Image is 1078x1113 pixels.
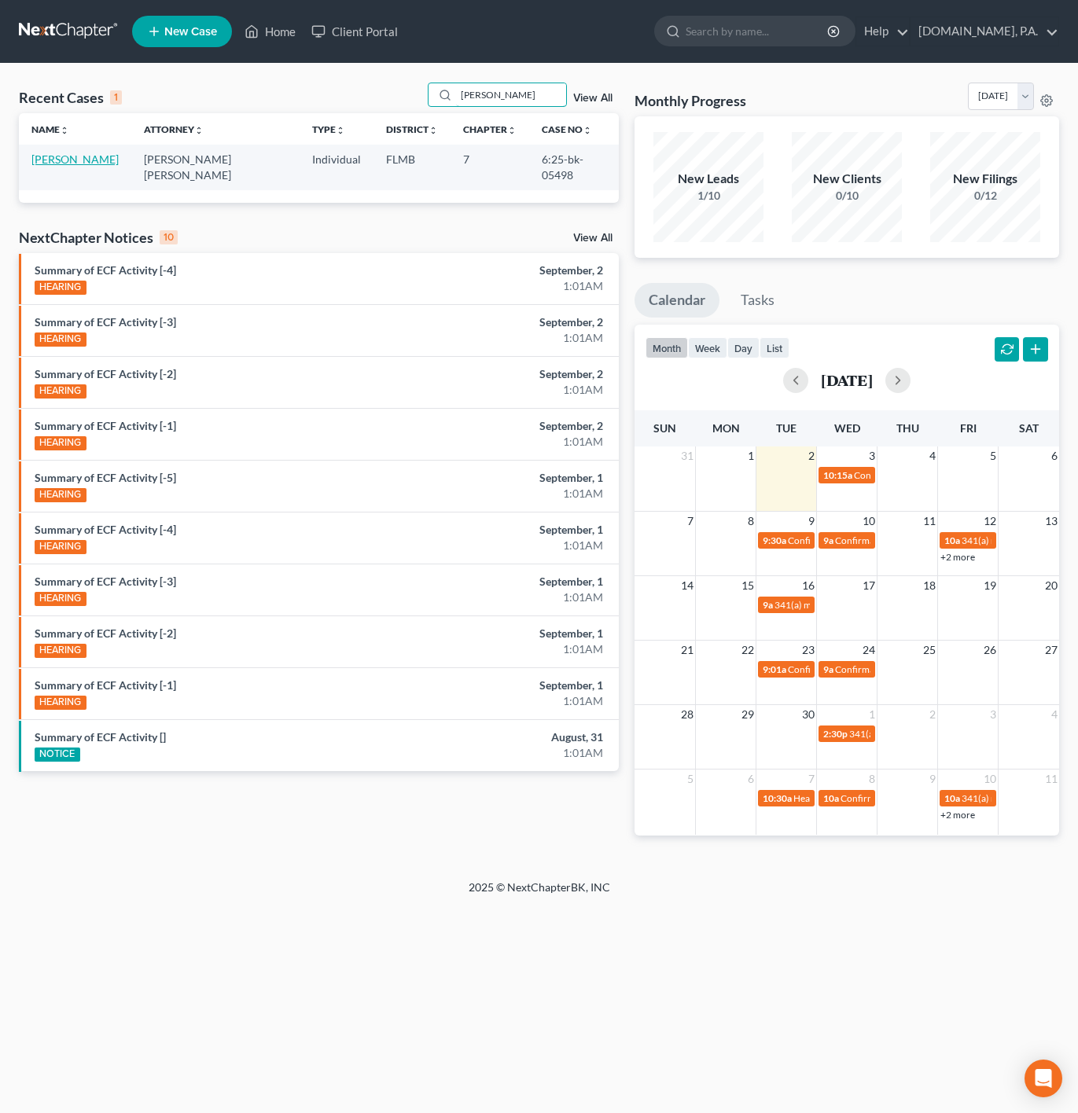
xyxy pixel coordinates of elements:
[373,145,451,189] td: FLMB
[746,770,756,788] span: 6
[776,421,797,435] span: Tue
[841,792,929,804] span: Confirmation hearing
[35,540,86,554] div: HEARING
[425,470,604,486] div: September, 1
[792,188,902,204] div: 0/10
[451,145,529,189] td: 7
[788,534,877,546] span: Confirmation hearing
[425,486,604,501] div: 1:01AM
[573,93,613,104] a: View All
[807,770,816,788] span: 7
[35,644,86,658] div: HEARING
[940,551,975,563] a: +2 more
[429,126,438,135] i: unfold_more
[982,576,998,595] span: 19
[928,770,937,788] span: 9
[110,90,122,105] div: 1
[982,770,998,788] span: 10
[928,446,937,465] span: 4
[788,663,877,675] span: Confirmation hearing
[507,126,517,135] i: unfold_more
[35,263,176,277] a: Summary of ECF Activity [-4]
[653,421,676,435] span: Sun
[1050,446,1059,465] span: 6
[807,446,816,465] span: 2
[1043,512,1059,531] span: 13
[793,792,826,804] span: Hearing
[911,17,1058,46] a: [DOMAIN_NAME], P.A.
[35,575,176,588] a: Summary of ECF Activity [-3]
[834,421,860,435] span: Wed
[35,471,176,484] a: Summary of ECF Activity [-5]
[740,641,756,659] span: 22
[573,233,613,244] a: View All
[823,469,852,481] span: 10:15a
[727,337,760,358] button: day
[763,599,773,611] span: 9a
[712,421,740,435] span: Mon
[867,770,877,788] span: 8
[823,534,833,546] span: 9a
[800,705,816,724] span: 30
[463,123,517,135] a: Chapterunfold_more
[760,337,789,358] button: list
[686,770,695,788] span: 5
[922,512,937,531] span: 11
[823,663,833,675] span: 9a
[91,880,988,908] div: 2025 © NextChapterBK, INC
[35,419,176,432] a: Summary of ECF Activity [-1]
[35,332,86,347] div: HEARING
[740,576,756,595] span: 15
[35,730,166,744] a: Summary of ECF Activity []
[19,88,122,107] div: Recent Cases
[386,123,438,135] a: Districtunfold_more
[763,792,792,804] span: 10:30a
[425,745,604,761] div: 1:01AM
[763,663,786,675] span: 9:01a
[988,705,998,724] span: 3
[740,705,756,724] span: 29
[1043,641,1059,659] span: 27
[746,512,756,531] span: 8
[425,263,604,278] div: September, 2
[944,792,960,804] span: 10a
[425,314,604,330] div: September, 2
[144,123,204,135] a: Attorneyunfold_more
[60,126,69,135] i: unfold_more
[679,705,695,724] span: 28
[962,534,1024,546] span: 341(a) meeting
[982,641,998,659] span: 26
[35,626,176,640] a: Summary of ECF Activity [-2]
[835,663,924,675] span: Confirmation hearing
[425,574,604,590] div: September, 1
[425,278,604,294] div: 1:01AM
[821,372,873,388] h2: [DATE]
[792,170,902,188] div: New Clients
[529,145,619,189] td: 6:25-bk-05498
[1025,1060,1062,1097] div: Open Intercom Messenger
[746,446,756,465] span: 1
[31,152,119,166] a: [PERSON_NAME]
[35,696,86,710] div: HEARING
[336,126,345,135] i: unfold_more
[635,283,719,318] a: Calendar
[35,436,86,450] div: HEARING
[35,748,80,762] div: NOTICE
[896,421,919,435] span: Thu
[653,170,763,188] div: New Leads
[425,729,604,745] div: August, 31
[835,534,924,546] span: Confirmation hearing
[304,17,406,46] a: Client Portal
[425,641,604,657] div: 1:01AM
[456,83,566,106] input: Search by name...
[686,512,695,531] span: 7
[35,488,86,502] div: HEARING
[867,705,877,724] span: 1
[653,188,763,204] div: 1/10
[1043,576,1059,595] span: 20
[763,534,786,546] span: 9:30a
[823,792,839,804] span: 10a
[854,469,943,481] span: Confirmation hearing
[425,418,604,434] div: September, 2
[19,228,178,247] div: NextChapter Notices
